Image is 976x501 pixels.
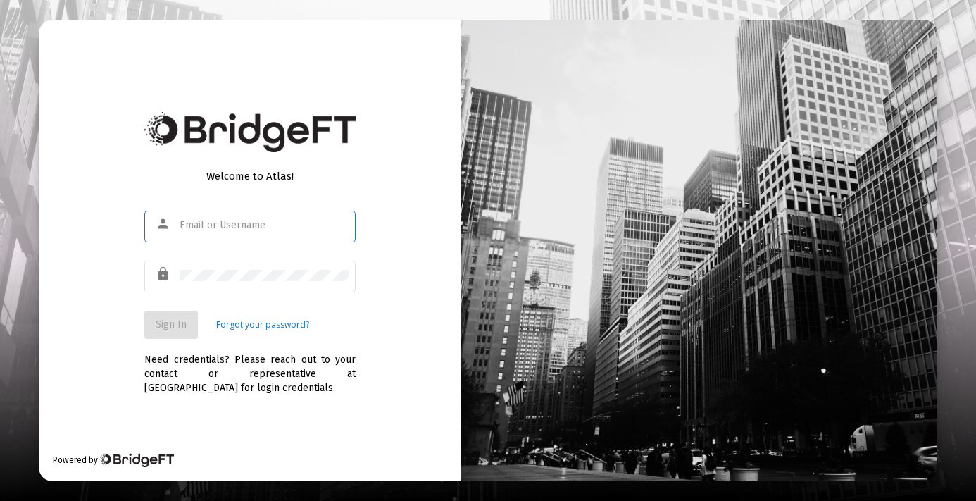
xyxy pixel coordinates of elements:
mat-icon: lock [156,266,173,283]
div: Powered by [53,453,173,467]
div: Need credentials? Please reach out to your contact or representative at [GEOGRAPHIC_DATA] for log... [144,339,356,395]
mat-icon: person [156,216,173,233]
button: Sign In [144,311,198,339]
img: Bridge Financial Technology Logo [144,112,356,152]
a: Forgot your password? [216,318,309,332]
input: Email or Username [180,220,349,231]
div: Welcome to Atlas! [144,169,356,183]
img: Bridge Financial Technology Logo [99,453,173,467]
span: Sign In [156,318,187,330]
